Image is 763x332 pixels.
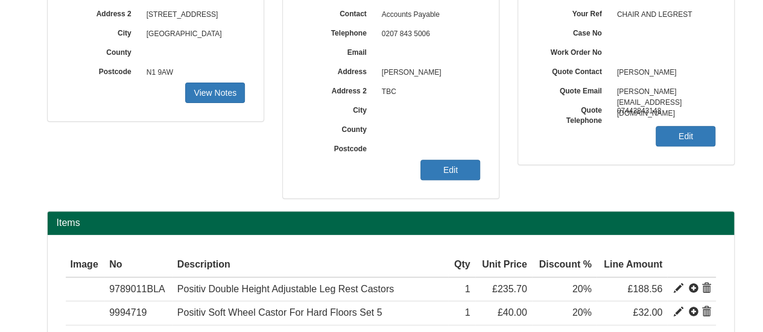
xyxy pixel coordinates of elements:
[611,5,716,25] span: CHAIR AND LEGREST
[301,140,376,154] label: Postcode
[465,284,470,294] span: 1
[66,5,141,19] label: Address 2
[104,253,173,277] th: No
[475,253,532,277] th: Unit Price
[611,63,716,83] span: [PERSON_NAME]
[376,5,481,25] span: Accounts Payable
[141,5,245,25] span: [STREET_ADDRESS]
[536,102,611,126] label: Quote Telephone
[572,284,592,294] span: 20%
[536,25,611,39] label: Case No
[448,253,475,277] th: Qty
[536,44,611,58] label: Work Order No
[633,307,662,318] span: £32.00
[301,83,376,96] label: Address 2
[177,284,394,294] span: Positiv Double Height Adjustable Leg Rest Castors
[141,25,245,44] span: [GEOGRAPHIC_DATA]
[301,5,376,19] label: Contact
[465,307,470,318] span: 1
[301,102,376,116] label: City
[420,160,480,180] a: Edit
[57,218,725,228] h2: Items
[66,63,141,77] label: Postcode
[141,63,245,83] span: N1 9AW
[532,253,597,277] th: Discount %
[376,25,481,44] span: 0207 843 5006
[177,307,382,318] span: Positiv Soft Wheel Castor For Hard Floors Set 5
[498,307,527,318] span: £40.00
[611,102,716,121] span: 07443843148
[301,25,376,39] label: Telephone
[66,44,141,58] label: County
[597,253,667,277] th: Line Amount
[656,126,715,146] a: Edit
[301,63,376,77] label: Address
[536,5,611,19] label: Your Ref
[185,83,245,103] a: View Notes
[66,253,105,277] th: Image
[104,277,173,301] td: 9789011BLA
[376,83,481,102] span: TBC
[627,284,662,294] span: £188.56
[376,63,481,83] span: [PERSON_NAME]
[611,83,716,102] span: [PERSON_NAME][EMAIL_ADDRESS][DOMAIN_NAME]
[173,253,448,277] th: Description
[104,301,173,325] td: 9994719
[492,284,527,294] span: £235.70
[536,83,611,96] label: Quote Email
[536,63,611,77] label: Quote Contact
[301,44,376,58] label: Email
[66,25,141,39] label: City
[572,307,592,318] span: 20%
[301,121,376,135] label: County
